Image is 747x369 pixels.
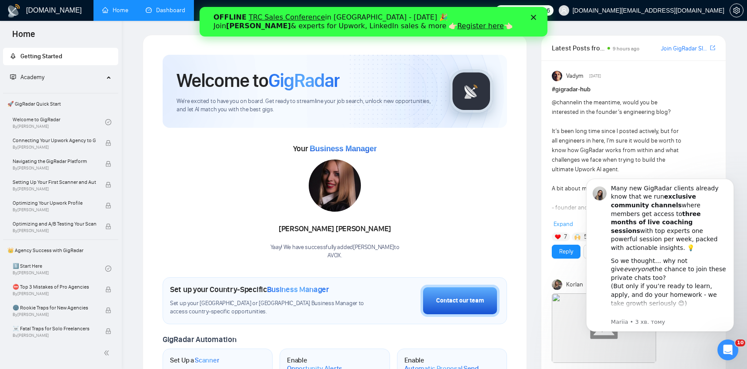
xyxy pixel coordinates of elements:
span: [DATE] [589,72,601,80]
span: lock [105,328,111,334]
span: Navigating the GigRadar Platform [13,157,96,166]
span: Business Manager [310,144,377,153]
h1: Set up your Country-Specific [170,285,329,294]
span: Optimizing Your Upwork Profile [13,199,96,207]
a: Join GigRadar Slack Community [661,44,708,53]
div: in the meantime, would you be interested in the founder’s engineering blog? It’s been long time s... [552,98,683,356]
span: GigRadar Automation [163,335,236,344]
span: By [PERSON_NAME] [13,228,96,233]
div: Закрити [331,8,340,13]
span: Vadym [566,71,584,81]
a: Register here [258,15,304,23]
span: lock [105,286,111,293]
span: By [PERSON_NAME] [13,186,96,192]
span: 7 [564,233,567,241]
img: 1687098702249-120.jpg [309,160,361,212]
span: @channel [552,99,577,106]
span: setting [730,7,743,14]
span: By [PERSON_NAME] [13,291,96,296]
span: rocket [10,53,16,59]
span: Korlan [566,280,583,289]
span: ☠️ Fatal Traps for Solo Freelancers [13,324,96,333]
button: setting [730,3,744,17]
span: lock [105,223,111,229]
h1: Set Up a [170,356,219,365]
span: By [PERSON_NAME] [13,207,96,213]
span: Optimizing and A/B Testing Your Scanner for Better Results [13,219,96,228]
span: Your [293,144,377,153]
a: homeHome [102,7,128,14]
span: 👑 Agency Success with GigRadar [4,242,117,259]
a: export [710,44,715,52]
a: searchScanner [203,7,235,14]
span: 🌚 Rookie Traps for New Agencies [13,303,96,312]
span: Set up your [GEOGRAPHIC_DATA] or [GEOGRAPHIC_DATA] Business Manager to access country-specific op... [170,299,368,316]
span: GigRadar [268,69,340,92]
span: Getting Started [20,53,62,60]
span: check-circle [105,119,111,125]
span: By [PERSON_NAME] [13,145,96,150]
span: lock [105,203,111,209]
div: Contact our team [436,296,484,306]
iframe: Intercom live chat [717,339,738,360]
span: fund-projection-screen [10,74,16,80]
span: 9 hours ago [613,46,640,52]
a: Welcome to GigRadarBy[PERSON_NAME] [13,113,105,132]
span: Setting Up Your First Scanner and Auto-Bidder [13,178,96,186]
span: Connects: [509,6,535,15]
img: Korlan [552,279,562,290]
span: lock [105,140,111,146]
span: By [PERSON_NAME] [13,166,96,171]
a: dashboardDashboard [146,7,185,14]
span: lock [105,161,111,167]
span: Expand [554,220,573,228]
span: Latest Posts from the GigRadar Community [552,43,605,53]
iframe: Intercom live chat банер [200,7,547,37]
img: F09LD3HAHMJ-Coffee%20chat%20round%202.gif [552,293,656,363]
span: Scanner [195,356,219,365]
img: ❤️ [555,234,561,240]
img: gigradar-logo.png [450,70,493,113]
img: Vadym [552,71,562,81]
div: [PERSON_NAME] [PERSON_NAME] [270,222,400,236]
img: logo [7,4,21,18]
span: check-circle [105,266,111,272]
h1: Welcome to [177,69,340,92]
button: Contact our team [420,285,500,317]
span: user [561,7,567,13]
h1: # gigradar-hub [552,85,715,94]
iframe: Intercom notifications повідомлення [573,168,747,365]
span: Connecting Your Upwork Agency to GigRadar [13,136,96,145]
span: 10 [735,339,745,346]
span: Academy [20,73,44,81]
span: Business Manager [267,285,329,294]
a: setting [730,7,744,14]
p: AVOX . [270,252,400,260]
button: Reply [552,245,580,259]
span: 🚀 GigRadar Quick Start [4,95,117,113]
div: Yaay! We have successfully added [PERSON_NAME] to [270,243,400,260]
span: double-left [103,349,112,357]
span: 1036 [537,6,550,15]
span: Home [5,28,42,46]
span: lock [105,307,111,313]
span: ⛔ Top 3 Mistakes of Pro Agencies [13,283,96,291]
span: Academy [10,73,44,81]
span: By [PERSON_NAME] [13,333,96,338]
span: export [710,44,715,51]
li: Getting Started [3,48,118,65]
span: lock [105,182,111,188]
a: Reply [559,247,573,256]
